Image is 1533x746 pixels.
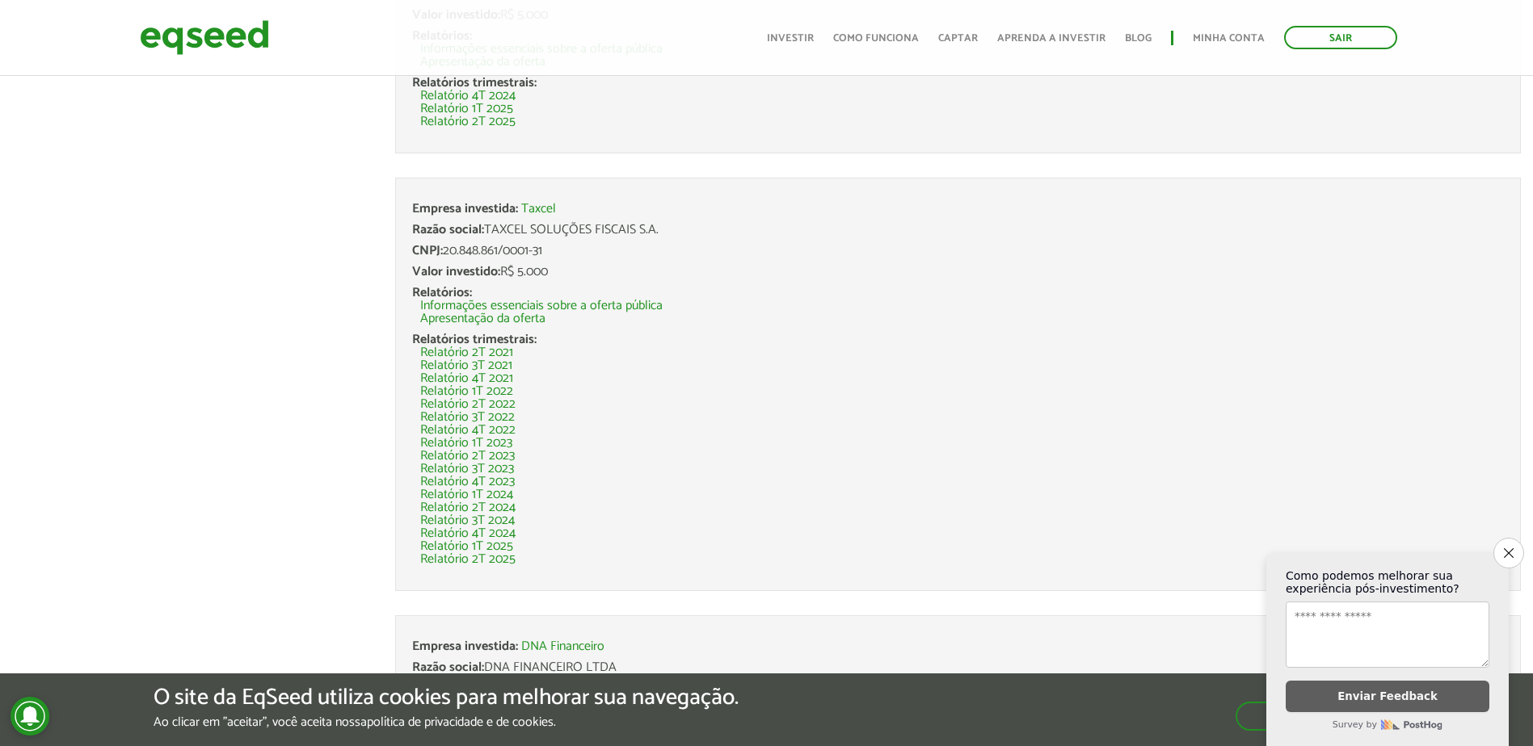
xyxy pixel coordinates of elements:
p: Ao clicar em "aceitar", você aceita nossa . [154,715,739,730]
div: R$ 5.000 [412,266,1504,279]
a: Taxcel [521,203,556,216]
a: Relatório 2T 2022 [420,398,516,411]
span: Relatórios trimestrais: [412,72,537,94]
span: Relatórios trimestrais: [412,329,537,350]
div: TAXCEL SOLUÇÕES FISCAIS S.A. [412,224,1504,237]
button: Aceitar [1236,702,1379,731]
a: Relatório 1T 2022 [420,385,513,398]
div: DNA FINANCEIRO LTDA [412,661,1504,674]
div: 20.848.861/0001-31 [412,245,1504,258]
h5: O site da EqSeed utiliza cookies para melhorar sua navegação. [154,685,739,710]
a: Relatório 2T 2025 [420,553,516,566]
span: Valor investido: [412,261,500,283]
a: Captar [938,33,978,44]
a: Relatório 1T 2023 [420,437,512,450]
a: DNA Financeiro [521,640,604,653]
a: Relatório 4T 2021 [420,372,513,385]
a: Relatório 3T 2022 [420,411,515,424]
span: Relatórios: [412,282,472,304]
a: Blog [1125,33,1152,44]
a: Relatório 4T 2024 [420,90,516,103]
a: Como funciona [833,33,919,44]
span: Empresa investida: [412,635,518,657]
a: Relatório 1T 2025 [420,540,513,553]
span: Razão social: [412,219,484,241]
a: Minha conta [1193,33,1265,44]
a: Relatório 1T 2025 [420,103,513,115]
a: Relatório 4T 2023 [420,476,515,488]
a: Relatório 2T 2024 [420,501,516,514]
a: política de privacidade e de cookies [367,716,554,729]
a: Aprenda a investir [997,33,1106,44]
a: Apresentação da oferta [420,312,545,325]
a: Relatório 2T 2021 [420,346,513,359]
img: EqSeed [140,16,269,59]
a: Investir [767,33,814,44]
a: Relatório 3T 2024 [420,514,515,527]
a: Relatório 1T 2024 [420,488,513,501]
a: Relatório 2T 2023 [420,450,515,463]
span: Razão social: [412,656,484,678]
a: Sair [1284,26,1397,49]
a: Relatório 3T 2021 [420,359,512,372]
a: Informações essenciais sobre a oferta pública [420,300,663,312]
a: Relatório 4T 2024 [420,527,516,540]
a: Relatório 3T 2023 [420,463,514,476]
span: Empresa investida: [412,198,518,220]
span: CNPJ: [412,240,443,262]
a: Relatório 4T 2022 [420,424,516,437]
a: Relatório 2T 2025 [420,115,516,128]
